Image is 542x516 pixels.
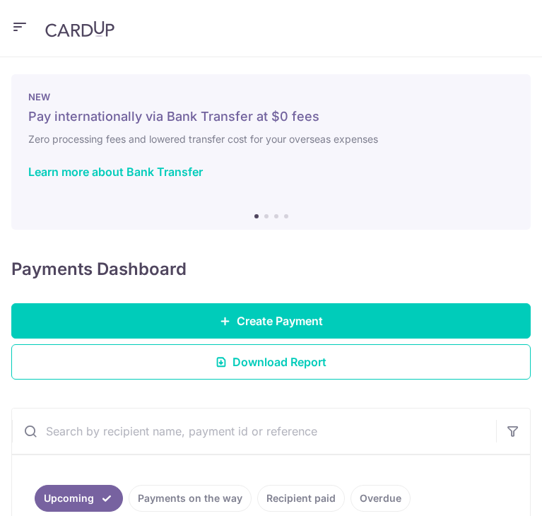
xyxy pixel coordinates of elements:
input: Search by recipient name, payment id or reference [12,409,496,454]
a: Create Payment [11,303,531,339]
a: Overdue [350,485,411,512]
span: Create Payment [237,312,323,329]
a: Download Report [11,344,531,380]
h6: Zero processing fees and lowered transfer cost for your overseas expenses [28,131,514,148]
a: Recipient paid [257,485,345,512]
h4: Payments Dashboard [11,258,187,281]
a: Learn more about Bank Transfer [28,165,203,179]
a: Upcoming [35,485,123,512]
img: CardUp [45,20,114,37]
h5: Pay internationally via Bank Transfer at $0 fees [28,108,514,125]
p: NEW [28,91,514,102]
a: Payments on the way [129,485,252,512]
span: Download Report [232,353,326,370]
